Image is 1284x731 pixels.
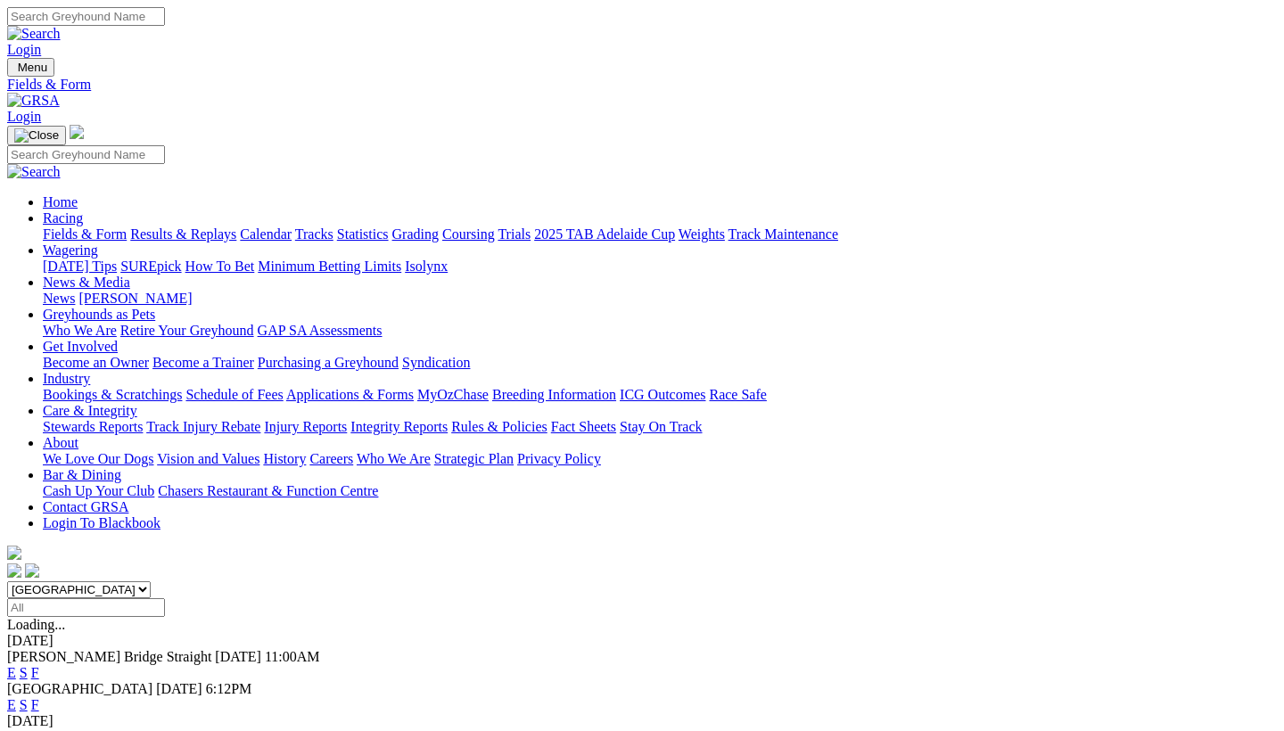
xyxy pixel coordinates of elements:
a: Minimum Betting Limits [258,259,401,274]
span: Loading... [7,617,65,632]
a: Retire Your Greyhound [120,323,254,338]
a: Get Involved [43,339,118,354]
div: Get Involved [43,355,1277,371]
a: Industry [43,371,90,386]
a: Race Safe [709,387,766,402]
a: Syndication [402,355,470,370]
a: Injury Reports [264,419,347,434]
a: Become a Trainer [152,355,254,370]
a: [PERSON_NAME] [78,291,192,306]
div: Fields & Form [7,77,1277,93]
a: Applications & Forms [286,387,414,402]
a: 2025 TAB Adelaide Cup [534,226,675,242]
a: Who We Are [43,323,117,338]
a: Bar & Dining [43,467,121,482]
a: Isolynx [405,259,448,274]
a: History [263,451,306,466]
img: GRSA [7,93,60,109]
img: Close [14,128,59,143]
a: Weights [679,226,725,242]
a: MyOzChase [417,387,489,402]
a: Careers [309,451,353,466]
img: logo-grsa-white.png [7,546,21,560]
a: Strategic Plan [434,451,514,466]
img: logo-grsa-white.png [70,125,84,139]
a: Become an Owner [43,355,149,370]
a: S [20,665,28,680]
a: Home [43,194,78,209]
a: [DATE] Tips [43,259,117,274]
div: News & Media [43,291,1277,307]
a: Greyhounds as Pets [43,307,155,322]
a: Chasers Restaurant & Function Centre [158,483,378,498]
a: Login [7,109,41,124]
div: [DATE] [7,633,1277,649]
a: How To Bet [185,259,255,274]
span: 11:00AM [265,649,320,664]
a: Stewards Reports [43,419,143,434]
a: Privacy Policy [517,451,601,466]
a: Purchasing a Greyhound [258,355,399,370]
a: Fields & Form [43,226,127,242]
div: Wagering [43,259,1277,275]
img: twitter.svg [25,563,39,578]
span: [DATE] [215,649,261,664]
a: News & Media [43,275,130,290]
a: Schedule of Fees [185,387,283,402]
a: Statistics [337,226,389,242]
div: Industry [43,387,1277,403]
img: Search [7,164,61,180]
a: We Love Our Dogs [43,451,153,466]
div: Bar & Dining [43,483,1277,499]
button: Toggle navigation [7,58,54,77]
a: F [31,697,39,712]
a: Trials [498,226,531,242]
a: Wagering [43,242,98,258]
a: E [7,665,16,680]
button: Toggle navigation [7,126,66,145]
a: Login To Blackbook [43,515,160,530]
a: S [20,697,28,712]
a: Track Injury Rebate [146,419,260,434]
a: Cash Up Your Club [43,483,154,498]
a: Grading [392,226,439,242]
a: Coursing [442,226,495,242]
a: Bookings & Scratchings [43,387,182,402]
a: Fact Sheets [551,419,616,434]
img: Search [7,26,61,42]
span: [PERSON_NAME] Bridge Straight [7,649,211,664]
a: F [31,665,39,680]
div: Racing [43,226,1277,242]
div: Greyhounds as Pets [43,323,1277,339]
a: Track Maintenance [728,226,838,242]
input: Select date [7,598,165,617]
a: Calendar [240,226,292,242]
span: [GEOGRAPHIC_DATA] [7,681,152,696]
input: Search [7,7,165,26]
a: Results & Replays [130,226,236,242]
div: Care & Integrity [43,419,1277,435]
a: ICG Outcomes [620,387,705,402]
a: Care & Integrity [43,403,137,418]
a: Login [7,42,41,57]
div: About [43,451,1277,467]
a: Rules & Policies [451,419,547,434]
img: facebook.svg [7,563,21,578]
span: 6:12PM [206,681,252,696]
a: Racing [43,210,83,226]
a: Tracks [295,226,333,242]
a: About [43,435,78,450]
a: SUREpick [120,259,181,274]
span: Menu [18,61,47,74]
span: [DATE] [156,681,202,696]
a: GAP SA Assessments [258,323,383,338]
a: Stay On Track [620,419,702,434]
a: Vision and Values [157,451,259,466]
a: E [7,697,16,712]
a: Contact GRSA [43,499,128,514]
a: News [43,291,75,306]
div: [DATE] [7,713,1277,729]
a: Breeding Information [492,387,616,402]
a: Integrity Reports [350,419,448,434]
a: Who We Are [357,451,431,466]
